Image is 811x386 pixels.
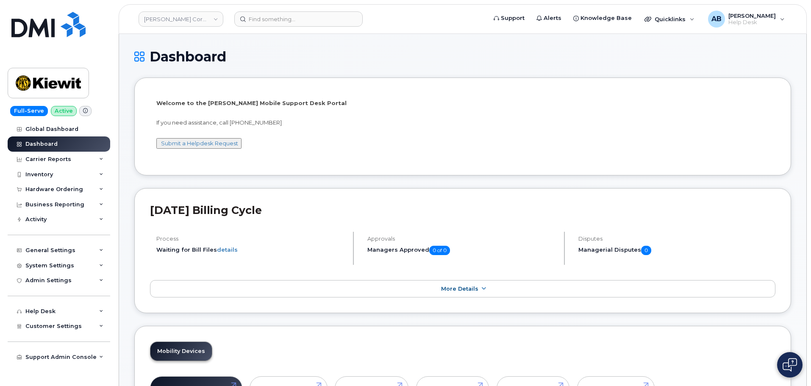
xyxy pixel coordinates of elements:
a: details [217,246,238,253]
h1: Dashboard [134,49,791,64]
span: More Details [441,286,478,292]
h5: Managerial Disputes [578,246,775,255]
h4: Disputes [578,236,775,242]
h4: Approvals [367,236,557,242]
h2: [DATE] Billing Cycle [150,204,775,217]
p: If you need assistance, call [PHONE_NUMBER] [156,119,769,127]
span: 0 of 0 [429,246,450,255]
h5: Managers Approved [367,246,557,255]
button: Submit a Helpdesk Request [156,138,242,149]
span: 0 [641,246,651,255]
h4: Process [156,236,346,242]
a: Mobility Devices [150,342,212,361]
li: Waiting for Bill Files [156,246,346,254]
img: Open chat [783,358,797,372]
a: Submit a Helpdesk Request [161,140,238,147]
p: Welcome to the [PERSON_NAME] Mobile Support Desk Portal [156,99,769,107]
